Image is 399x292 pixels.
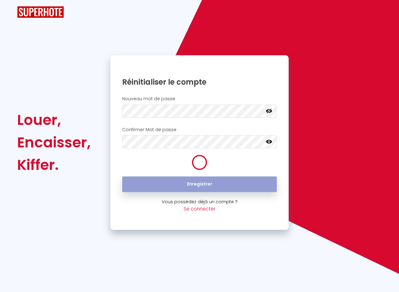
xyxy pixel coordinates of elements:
[122,77,277,87] h1: Réinitialiser le compte
[17,131,91,154] div: Encaisser,
[122,127,277,132] h2: Confirmer Mot de passe
[17,109,91,131] div: Louer,
[5,2,24,21] button: Ouvrir le widget de chat LiveChat
[122,96,277,101] h2: Nouveau mot de passe
[17,6,64,18] img: SuperHote logo
[184,205,215,212] a: Se connecter
[122,176,277,192] button: Enregistrer
[17,154,91,176] div: Kiffer.
[110,198,289,205] p: Vous possédez déjà un compte ?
